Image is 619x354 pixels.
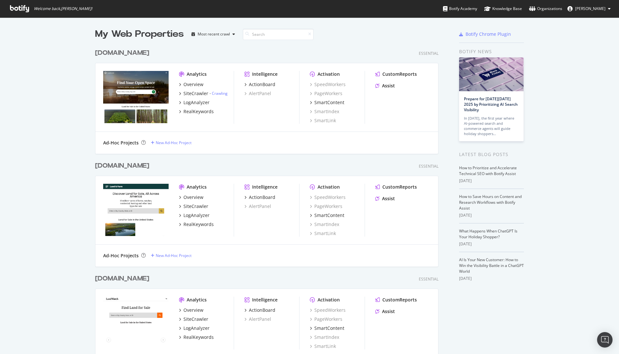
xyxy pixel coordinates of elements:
[179,334,214,340] a: RealKeywords
[310,343,336,349] a: SmartLink
[244,203,271,210] a: AlertPanel
[187,297,207,303] div: Analytics
[310,194,346,201] a: SpeedWorkers
[179,108,214,115] a: RealKeywords
[95,48,149,58] div: [DOMAIN_NAME]
[375,83,395,89] a: Assist
[244,194,275,201] a: ActionBoard
[459,178,524,184] div: [DATE]
[382,195,395,202] div: Assist
[314,212,344,219] div: SmartContent
[459,194,522,211] a: How to Save Hours on Content and Research Workflows with Botify Assist
[103,297,169,349] img: landwatch.com
[310,334,339,340] a: SmartIndex
[252,184,278,190] div: Intelligence
[310,99,344,106] a: SmartContent
[179,325,210,331] a: LogAnalyzer
[187,184,207,190] div: Analytics
[103,140,139,146] div: Ad-Hoc Projects
[95,274,152,283] a: [DOMAIN_NAME]
[151,140,192,145] a: New Ad-Hoc Project
[375,297,417,303] a: CustomReports
[443,5,477,12] div: Botify Academy
[183,307,203,313] div: Overview
[243,29,314,40] input: Search
[183,90,208,97] div: SiteCrawler
[103,252,139,259] div: Ad-Hoc Projects
[189,29,238,39] button: Most recent crawl
[375,71,417,77] a: CustomReports
[183,334,214,340] div: RealKeywords
[484,5,522,12] div: Knowledge Base
[151,253,192,258] a: New Ad-Hoc Project
[95,48,152,58] a: [DOMAIN_NAME]
[310,325,344,331] a: SmartContent
[310,230,336,237] a: SmartLink
[375,184,417,190] a: CustomReports
[244,90,271,97] a: AlertPanel
[183,325,210,331] div: LogAnalyzer
[310,108,339,115] a: SmartIndex
[244,307,275,313] a: ActionBoard
[459,48,524,55] div: Botify news
[419,163,438,169] div: Essential
[562,4,616,14] button: [PERSON_NAME]
[183,99,210,106] div: LogAnalyzer
[95,28,184,41] div: My Web Properties
[375,195,395,202] a: Assist
[310,117,336,124] a: SmartLink
[244,81,275,88] a: ActionBoard
[459,57,524,91] img: Prepare for Black Friday 2025 by Prioritizing AI Search Visibility
[249,194,275,201] div: ActionBoard
[179,212,210,219] a: LogAnalyzer
[459,151,524,158] div: Latest Blog Posts
[419,51,438,56] div: Essential
[310,307,346,313] a: SpeedWorkers
[179,99,210,106] a: LogAnalyzer
[183,212,210,219] div: LogAnalyzer
[459,31,511,37] a: Botify Chrome Plugin
[314,99,344,106] div: SmartContent
[310,203,342,210] div: PageWorkers
[382,297,417,303] div: CustomReports
[249,307,275,313] div: ActionBoard
[310,221,339,228] a: SmartIndex
[179,316,208,322] a: SiteCrawler
[183,81,203,88] div: Overview
[183,203,208,210] div: SiteCrawler
[314,325,344,331] div: SmartContent
[252,71,278,77] div: Intelligence
[459,257,524,274] a: AI Is Your New Customer: How to Win the Visibility Battle in a ChatGPT World
[103,71,169,123] img: land.com
[179,194,203,201] a: Overview
[183,316,208,322] div: SiteCrawler
[310,212,344,219] a: SmartContent
[156,253,192,258] div: New Ad-Hoc Project
[419,276,438,282] div: Essential
[95,274,149,283] div: [DOMAIN_NAME]
[187,71,207,77] div: Analytics
[183,221,214,228] div: RealKeywords
[318,71,340,77] div: Activation
[382,308,395,315] div: Assist
[464,96,518,113] a: Prepare for [DATE][DATE] 2025 by Prioritizing AI Search Visibility
[459,241,524,247] div: [DATE]
[459,276,524,281] div: [DATE]
[183,108,214,115] div: RealKeywords
[459,228,517,240] a: What Happens When ChatGPT Is Your Holiday Shopper?
[244,316,271,322] a: AlertPanel
[310,81,346,88] a: SpeedWorkers
[252,297,278,303] div: Intelligence
[597,332,613,348] div: Open Intercom Messenger
[179,221,214,228] a: RealKeywords
[310,316,342,322] a: PageWorkers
